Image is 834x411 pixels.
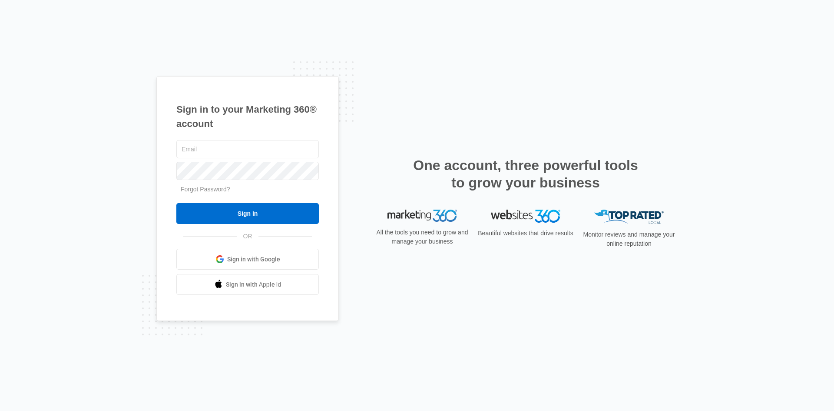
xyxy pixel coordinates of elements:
[477,229,574,238] p: Beautiful websites that drive results
[410,157,641,191] h2: One account, three powerful tools to grow your business
[491,210,560,222] img: Websites 360
[226,280,281,289] span: Sign in with Apple Id
[176,249,319,270] a: Sign in with Google
[181,186,230,193] a: Forgot Password?
[176,102,319,131] h1: Sign in to your Marketing 360® account
[237,232,258,241] span: OR
[227,255,280,264] span: Sign in with Google
[176,140,319,158] input: Email
[176,274,319,295] a: Sign in with Apple Id
[176,203,319,224] input: Sign In
[387,210,457,222] img: Marketing 360
[374,228,471,246] p: All the tools you need to grow and manage your business
[594,210,664,224] img: Top Rated Local
[580,230,678,248] p: Monitor reviews and manage your online reputation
